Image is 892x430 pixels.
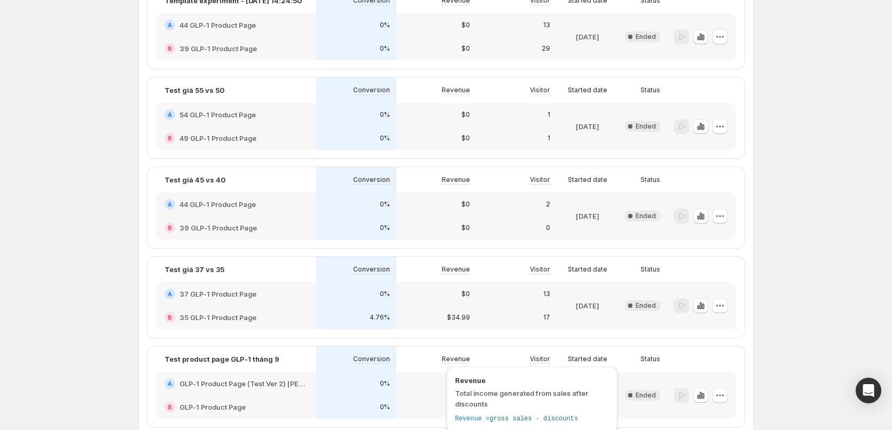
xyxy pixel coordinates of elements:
p: Test giá 37 vs 35 [165,264,224,275]
h2: 39 GLP-1 Product Page [179,222,257,233]
span: Ended [636,301,656,310]
h2: A [168,112,172,118]
p: $0 [461,21,470,29]
span: Ended [636,122,656,131]
p: Conversion [353,355,390,363]
p: Status [640,265,660,274]
h2: B [168,135,172,141]
p: 0% [380,200,390,209]
h2: 35 GLP-1 Product Page [179,312,256,323]
p: Visitor [530,176,550,184]
p: Revenue [442,265,470,274]
p: 0% [380,379,390,388]
h2: GLP-1 Product Page [179,402,246,412]
h2: A [168,380,172,387]
p: 1 [547,110,550,119]
h2: 37 GLP-1 Product Page [179,289,256,299]
p: 0% [380,110,390,119]
p: $0 [461,44,470,53]
h2: A [168,201,172,208]
p: Started date [568,176,607,184]
p: $0 [461,200,470,209]
p: Status [640,176,660,184]
p: 0% [380,134,390,142]
span: Revenue = [455,415,490,423]
p: 0% [380,290,390,298]
p: 4.76% [370,313,390,322]
p: [DATE] [576,31,599,42]
p: Status [640,355,660,363]
p: $0 [461,290,470,298]
span: Ended [636,391,656,400]
h2: 39 GLP-1 Product Page [179,43,257,54]
h2: 49 GLP-1 Product Page [179,133,256,144]
p: 2 [546,200,550,209]
p: [DATE] [576,121,599,132]
p: Visitor [530,265,550,274]
span: Revenue [455,375,609,386]
p: Started date [568,265,607,274]
h2: GLP-1 Product Page (Test Ver 2) [PERSON_NAME] + A+content mới [179,378,308,389]
div: Open Intercom Messenger [856,378,881,403]
h2: A [168,291,172,297]
p: Started date [568,86,607,94]
p: Conversion [353,176,390,184]
p: Conversion [353,86,390,94]
p: Test giá 45 vs 40 [165,174,225,185]
h2: B [168,404,172,410]
span: Ended [636,212,656,220]
p: 0% [380,21,390,29]
p: $0 [461,134,470,142]
p: 13 [543,21,550,29]
p: Test giá 55 vs 50 [165,85,224,95]
h2: 54 GLP-1 Product Page [179,109,256,120]
p: 0% [380,403,390,411]
p: [DATE] [576,300,599,311]
p: 13 [543,290,550,298]
p: $0 [461,110,470,119]
p: 0% [380,224,390,232]
p: $34.99 [447,313,470,322]
span: gross sales - discounts [490,415,578,423]
p: 29 [542,44,550,53]
h2: B [168,225,172,231]
p: 17 [543,313,550,322]
p: Started date [568,355,607,363]
span: Ended [636,33,656,41]
p: Conversion [353,265,390,274]
span: Total income generated from sales after discounts [455,389,588,408]
p: Visitor [530,355,550,363]
p: Visitor [530,86,550,94]
p: [DATE] [576,211,599,221]
p: Revenue [442,355,470,363]
h2: 44 GLP-1 Product Page [179,20,256,30]
p: Status [640,86,660,94]
p: Revenue [442,86,470,94]
h2: 44 GLP-1 Product Page [179,199,256,210]
p: Revenue [442,176,470,184]
p: Test product page GLP-1 tháng 9 [165,354,279,364]
p: 0% [380,44,390,53]
p: 0 [546,224,550,232]
p: 1 [547,134,550,142]
h2: B [168,45,172,52]
h2: A [168,22,172,28]
p: $0 [461,224,470,232]
h2: B [168,314,172,321]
